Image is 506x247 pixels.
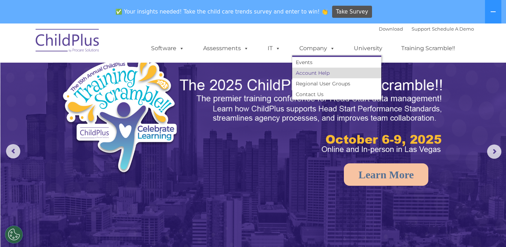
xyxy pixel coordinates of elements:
[347,41,389,56] a: University
[292,68,381,78] a: Account Help
[292,57,381,68] a: Events
[344,163,428,186] a: Learn More
[332,6,372,18] a: Take Survey
[394,41,462,56] a: Training Scramble!!
[379,26,403,32] a: Download
[113,5,331,19] span: ✅ Your insights needed! Take the child care trends survey and enter to win! 👏
[196,41,256,56] a: Assessments
[292,78,381,89] a: Regional User Groups
[144,41,191,56] a: Software
[260,41,288,56] a: IT
[5,226,23,243] button: Cookies Settings
[412,26,430,32] a: Support
[336,6,368,18] span: Take Survey
[292,41,342,56] a: Company
[292,89,381,100] a: Contact Us
[32,24,103,59] img: ChildPlus by Procare Solutions
[432,26,474,32] a: Schedule A Demo
[379,26,474,32] font: |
